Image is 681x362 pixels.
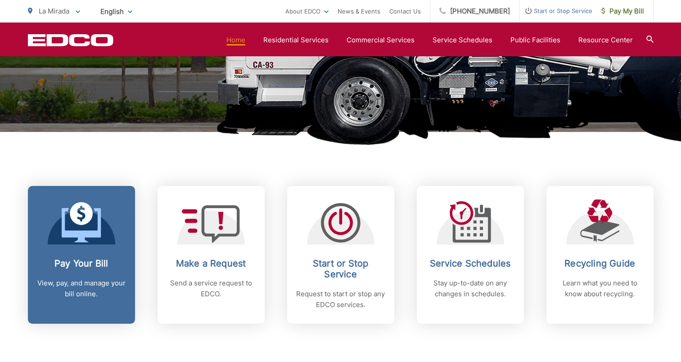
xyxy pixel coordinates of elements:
[433,35,492,45] a: Service Schedules
[285,6,329,17] a: About EDCO
[94,4,139,19] span: English
[158,186,265,324] a: Make a Request Send a service request to EDCO.
[296,258,385,280] h2: Start or Stop Service
[426,278,515,299] p: Stay up-to-date on any changes in schedules.
[338,6,380,17] a: News & Events
[578,35,633,45] a: Resource Center
[263,35,329,45] a: Residential Services
[417,186,524,324] a: Service Schedules Stay up-to-date on any changes in schedules.
[389,6,421,17] a: Contact Us
[426,258,515,269] h2: Service Schedules
[601,6,644,17] span: Pay My Bill
[555,258,645,269] h2: Recycling Guide
[510,35,560,45] a: Public Facilities
[37,278,126,299] p: View, pay, and manage your bill online.
[167,278,256,299] p: Send a service request to EDCO.
[28,186,135,324] a: Pay Your Bill View, pay, and manage your bill online.
[296,289,385,310] p: Request to start or stop any EDCO services.
[39,7,69,15] span: La Mirada
[37,258,126,269] h2: Pay Your Bill
[28,34,113,46] a: EDCD logo. Return to the homepage.
[347,35,415,45] a: Commercial Services
[167,258,256,269] h2: Make a Request
[546,186,654,324] a: Recycling Guide Learn what you need to know about recycling.
[226,35,245,45] a: Home
[555,278,645,299] p: Learn what you need to know about recycling.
